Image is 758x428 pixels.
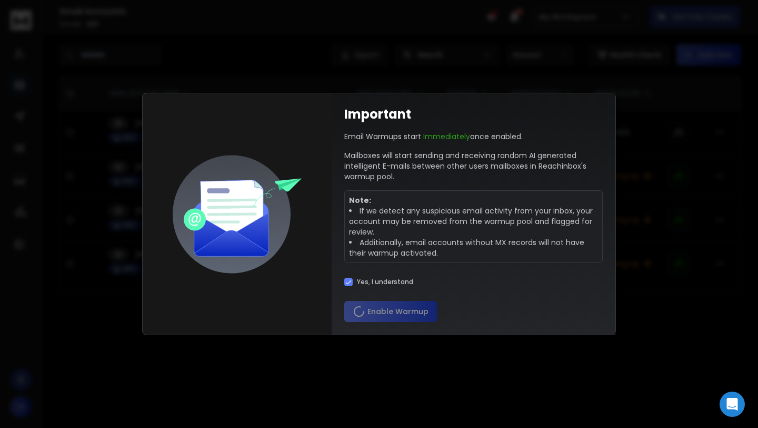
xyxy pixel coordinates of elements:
li: Additionally, email accounts without MX records will not have their warmup activated. [349,237,598,258]
p: Email Warmups start once enabled. [344,131,523,142]
div: Open Intercom Messenger [720,392,745,417]
p: Note: [349,195,598,206]
label: Yes, I understand [357,278,413,286]
span: Immediately [423,131,470,142]
li: If we detect any suspicious email activity from your inbox, your account may be removed from the ... [349,206,598,237]
h1: Important [344,106,411,123]
p: Mailboxes will start sending and receiving random AI generated intelligent E-mails between other ... [344,150,603,182]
